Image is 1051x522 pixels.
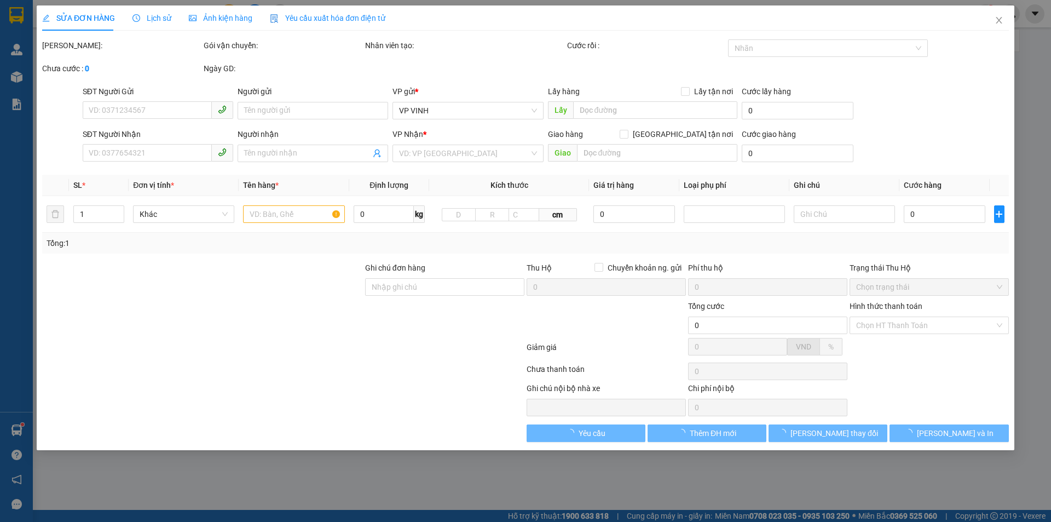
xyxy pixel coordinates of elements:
input: Ghi Chú [794,205,895,223]
span: Ảnh kiện hàng [189,14,252,22]
button: Close [984,5,1014,36]
span: phone [218,105,227,114]
span: VP Nhận [393,130,424,139]
div: Tổng: 1 [47,237,406,249]
input: Dọc đường [577,144,737,162]
div: Ghi chú nội bộ nhà xe [527,382,686,399]
button: plus [994,205,1004,223]
span: close [995,16,1003,25]
div: Trạng thái Thu Hộ [850,262,1009,274]
span: % [828,342,834,351]
span: Tên hàng [244,181,279,190]
span: cm [539,208,576,221]
span: Lấy [548,101,573,119]
span: loading [778,429,790,437]
span: user-add [373,149,382,158]
div: SĐT Người Gửi [83,85,233,97]
span: loading [678,429,690,437]
span: Cước hàng [904,181,942,190]
div: VP gửi [393,85,544,97]
span: plus [995,210,1004,219]
span: [PERSON_NAME] và In [917,427,994,439]
span: Yêu cầu [579,427,605,439]
span: VP VINH [400,102,537,119]
input: Cước lấy hàng [742,102,853,119]
label: Cước giao hàng [742,130,796,139]
span: [GEOGRAPHIC_DATA] tận nơi [628,128,737,140]
span: Tổng cước [688,302,724,311]
input: Dọc đường [573,101,737,119]
span: Giao hàng [548,130,583,139]
span: Chuyển khoản ng. gửi [603,262,686,274]
span: loading [567,429,579,437]
input: D [442,208,476,221]
span: Lấy hàng [548,87,580,96]
div: Chưa thanh toán [525,363,687,382]
span: loading [905,429,917,437]
img: icon [270,14,279,23]
span: Lấy tận nơi [690,85,737,97]
button: delete [47,205,64,223]
button: [PERSON_NAME] và In [890,425,1009,442]
span: kg [414,205,425,223]
div: Người nhận [238,128,388,140]
input: R [475,208,509,221]
div: Chưa cước : [42,62,201,74]
span: VND [796,342,811,351]
span: Đơn vị tính [134,181,175,190]
div: Nhân viên tạo: [365,39,565,51]
b: 0 [85,64,89,73]
label: Ghi chú đơn hàng [365,263,425,272]
span: Giá trị hàng [594,181,634,190]
label: Cước lấy hàng [742,87,791,96]
div: SĐT Người Nhận [83,128,233,140]
span: [PERSON_NAME] thay đổi [790,427,878,439]
div: Chi phí nội bộ [688,382,847,399]
span: Lịch sử [132,14,171,22]
button: Yêu cầu [527,425,645,442]
span: clock-circle [132,14,140,22]
span: Thêm ĐH mới [690,427,736,439]
span: Kích thước [490,181,528,190]
span: Định lượng [369,181,408,190]
input: Ghi chú đơn hàng [365,278,524,296]
input: VD: Bàn, Ghế [244,205,345,223]
span: edit [42,14,50,22]
span: Giao [548,144,577,162]
div: [PERSON_NAME]: [42,39,201,51]
div: Người gửi [238,85,388,97]
div: Cước rồi : [567,39,726,51]
div: Gói vận chuyển: [204,39,363,51]
span: SỬA ĐƠN HÀNG [42,14,115,22]
span: Chọn trạng thái [856,279,1002,295]
span: Thu Hộ [527,263,552,272]
div: Phí thu hộ [688,262,847,278]
th: Ghi chú [789,175,899,196]
button: [PERSON_NAME] thay đổi [769,425,887,442]
button: Thêm ĐH mới [648,425,766,442]
input: C [509,208,539,221]
span: picture [189,14,197,22]
span: phone [218,148,227,157]
input: Cước giao hàng [742,145,853,162]
span: Khác [140,206,228,222]
span: SL [73,181,82,190]
th: Loại phụ phí [679,175,789,196]
div: Ngày GD: [204,62,363,74]
span: Yêu cầu xuất hóa đơn điện tử [270,14,385,22]
div: Giảm giá [525,341,687,360]
label: Hình thức thanh toán [850,302,922,311]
